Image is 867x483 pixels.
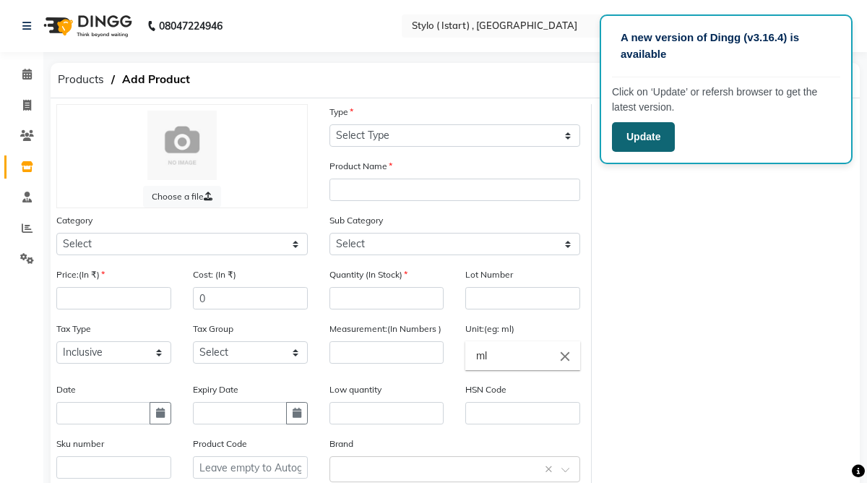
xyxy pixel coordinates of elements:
[329,106,353,119] label: Type
[193,437,247,450] label: Product Code
[329,268,407,281] label: Quantity (In Stock)
[329,437,353,450] label: Brand
[557,348,573,364] i: Close
[329,160,392,173] label: Product Name
[465,383,506,396] label: HSN Code
[193,268,236,281] label: Cost: (In ₹)
[115,67,197,93] span: Add Product
[545,462,557,477] span: Clear all
[143,186,221,208] label: Choose a file
[193,322,233,335] label: Tax Group
[56,214,92,227] label: Category
[56,383,76,396] label: Date
[147,111,217,180] img: Cinque Terre
[159,6,223,46] b: 08047224946
[612,122,675,152] button: Update
[329,214,383,227] label: Sub Category
[612,85,840,115] p: Click on ‘Update’ or refersh browser to get the latest version.
[329,322,441,335] label: Measurement:(In Numbers )
[329,383,381,396] label: Low quantity
[193,456,308,479] input: Leave empty to Autogenerate
[465,322,514,335] label: Unit:(eg: ml)
[56,437,104,450] label: Sku number
[193,383,238,396] label: Expiry Date
[621,30,832,62] p: A new version of Dingg (v3.16.4) is available
[56,322,91,335] label: Tax Type
[37,6,136,46] img: logo
[465,268,513,281] label: Lot Number
[56,268,105,281] label: Price:(In ₹)
[51,67,111,93] span: Products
